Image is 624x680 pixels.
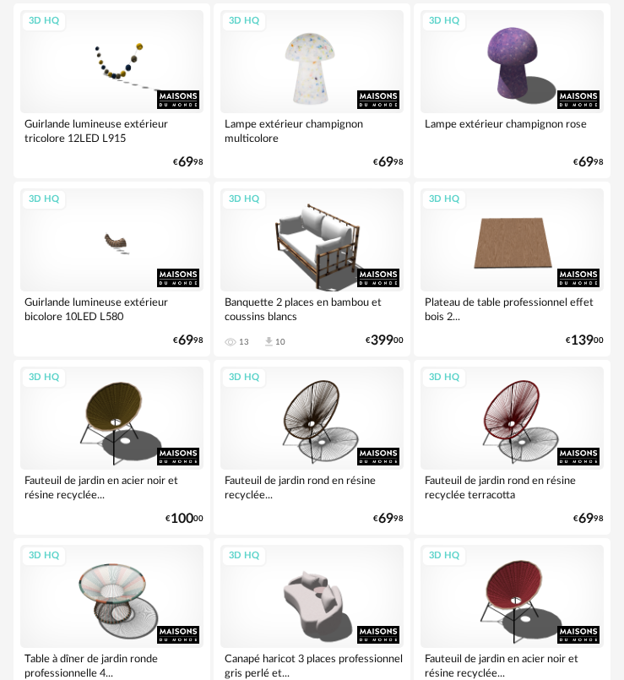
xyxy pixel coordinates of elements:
div: 3D HQ [421,367,467,389]
div: € 98 [573,514,604,525]
span: Download icon [263,335,275,348]
div: Fauteuil de jardin rond en résine recyclée... [220,470,404,503]
div: Lampe extérieur champignon multicolore [220,113,404,147]
a: 3D HQ Lampe extérieur champignon multicolore €6998 [214,3,410,178]
div: 3D HQ [21,189,67,210]
div: € 98 [173,335,203,346]
div: € 00 [366,335,404,346]
span: 139 [571,335,594,346]
div: 3D HQ [221,189,267,210]
div: 3D HQ [221,546,267,567]
div: 3D HQ [421,189,467,210]
div: Guirlande lumineuse extérieur bicolore 10LED L580 [20,291,203,325]
span: 69 [378,514,393,525]
a: 3D HQ Fauteuil de jardin en acier noir et résine recyclée... €10000 [14,360,210,535]
span: 399 [371,335,393,346]
span: 69 [578,157,594,168]
a: 3D HQ Fauteuil de jardin rond en résine recyclée... €6998 [214,360,410,535]
div: Plateau de table professionnel effet bois 2... [421,291,604,325]
span: 69 [178,335,193,346]
span: 69 [378,157,393,168]
div: 13 [239,337,249,347]
div: Fauteuil de jardin en acier noir et résine recyclée... [20,470,203,503]
a: 3D HQ Guirlande lumineuse extérieur bicolore 10LED L580 €6998 [14,182,210,356]
div: € 00 [165,514,203,525]
div: Banquette 2 places en bambou et coussins blancs [220,291,404,325]
div: € 98 [173,157,203,168]
div: 3D HQ [221,367,267,389]
div: 3D HQ [21,546,67,567]
div: 3D HQ [21,11,67,32]
a: 3D HQ Guirlande lumineuse extérieur tricolore 12LED L915 €6998 [14,3,210,178]
a: 3D HQ Fauteuil de jardin rond en résine recyclée terracotta €6998 [414,360,610,535]
span: 100 [171,514,193,525]
div: Guirlande lumineuse extérieur tricolore 12LED L915 [20,113,203,147]
div: 3D HQ [421,11,467,32]
div: Lampe extérieur champignon rose [421,113,604,147]
div: 3D HQ [21,367,67,389]
div: 3D HQ [421,546,467,567]
div: € 00 [566,335,604,346]
span: 69 [578,514,594,525]
div: Fauteuil de jardin rond en résine recyclée terracotta [421,470,604,503]
a: 3D HQ Plateau de table professionnel effet bois 2... €13900 [414,182,610,356]
a: 3D HQ Banquette 2 places en bambou et coussins blancs 13 Download icon 10 €39900 [214,182,410,356]
div: 10 [275,337,285,347]
div: 3D HQ [221,11,267,32]
a: 3D HQ Lampe extérieur champignon rose €6998 [414,3,610,178]
div: € 98 [373,514,404,525]
div: € 98 [573,157,604,168]
span: 69 [178,157,193,168]
div: € 98 [373,157,404,168]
